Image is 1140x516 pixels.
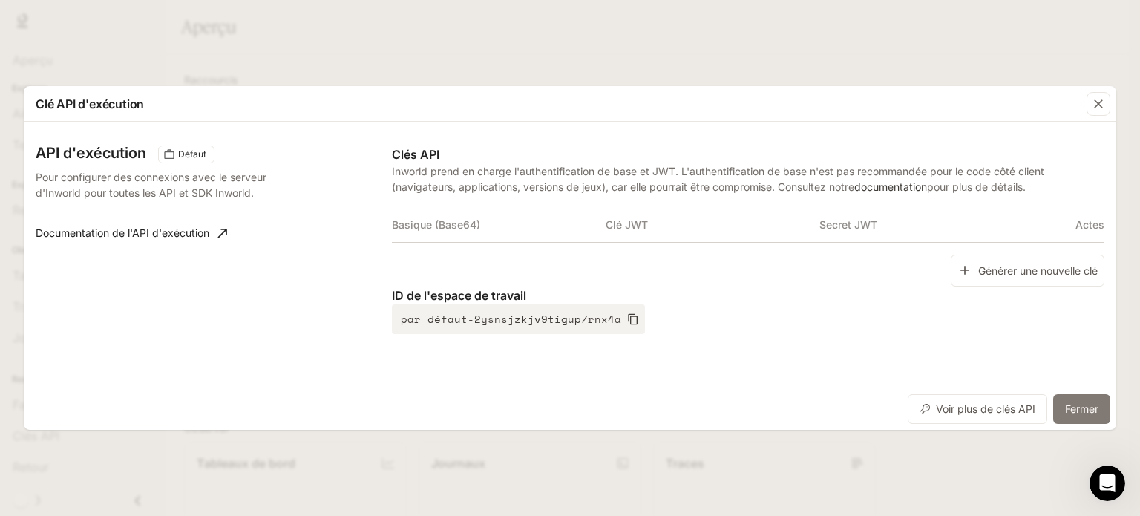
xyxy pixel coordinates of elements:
font: Générer une nouvelle clé [978,264,1098,276]
font: Clé JWT [606,218,648,231]
font: Voir plus de clés API [936,402,1035,415]
a: Documentation de l'API d'exécution [30,218,233,248]
a: documentation [854,180,927,193]
iframe: Chat en direct par interphone [1090,466,1125,501]
font: Fermer [1065,402,1098,415]
font: Secret JWT [819,218,877,231]
button: Générer une nouvelle clé [951,255,1104,287]
font: Actes [1075,218,1104,231]
font: Clés API [392,147,439,162]
button: Voir plus de clés API [908,394,1047,424]
button: Fermer [1053,394,1110,424]
font: API d'exécution [36,144,146,162]
font: par défaut-2ysnsjzkjv9tigup7rnx4a [401,311,621,327]
font: Défaut [178,148,206,160]
font: Pour configurer des connexions avec le serveur d'Inworld pour toutes les API et SDK Inworld. [36,171,266,199]
font: Clé API d'exécution [36,97,144,111]
div: Ces clés s'appliqueront uniquement à votre espace de travail actuel [158,146,214,163]
font: pour plus de détails. [927,180,1026,193]
button: par défaut-2ysnsjzkjv9tigup7rnx4a [392,304,645,334]
font: Inworld prend en charge l'authentification de base et JWT. L'authentification de base n'est pas r... [392,165,1044,193]
font: ID de l'espace de travail [392,288,526,303]
font: Documentation de l'API d'exécution [36,226,209,239]
font: Basique (Base64) [392,218,480,231]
